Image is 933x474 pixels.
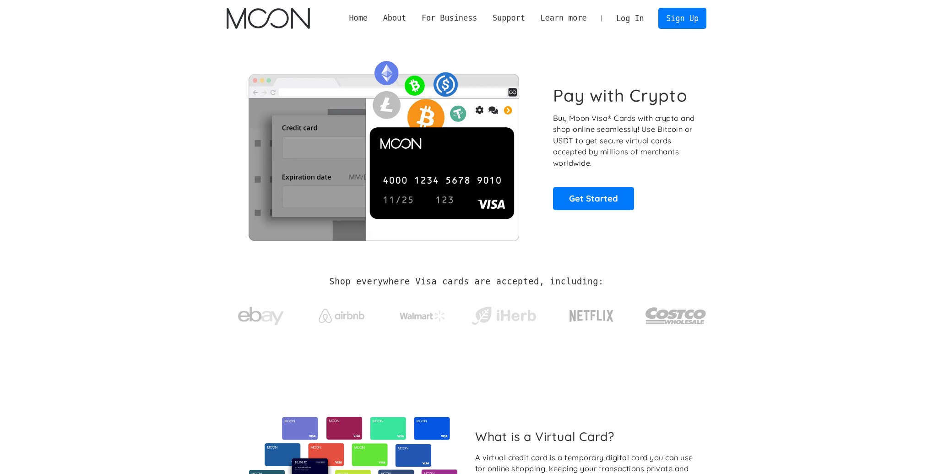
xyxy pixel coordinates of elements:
[470,295,538,332] a: iHerb
[342,12,375,24] a: Home
[493,12,525,24] div: Support
[658,8,706,28] a: Sign Up
[389,301,457,326] a: Walmart
[569,305,614,327] img: Netflix
[553,187,634,210] a: Get Started
[422,12,477,24] div: For Business
[540,12,586,24] div: Learn more
[375,12,414,24] div: About
[227,54,540,240] img: Moon Cards let you spend your crypto anywhere Visa is accepted.
[551,295,633,332] a: Netflix
[533,12,595,24] div: Learn more
[414,12,485,24] div: For Business
[645,299,706,333] img: Costco
[308,300,376,327] a: Airbnb
[608,8,651,28] a: Log In
[553,85,688,106] h1: Pay with Crypto
[227,293,295,335] a: ebay
[383,12,407,24] div: About
[485,12,532,24] div: Support
[329,277,603,287] h2: Shop everywhere Visa cards are accepted, including:
[400,311,445,321] img: Walmart
[227,8,309,29] img: Moon Logo
[227,8,309,29] a: home
[319,309,364,323] img: Airbnb
[238,302,284,331] img: ebay
[553,113,696,169] p: Buy Moon Visa® Cards with crypto and shop online seamlessly! Use Bitcoin or USDT to get secure vi...
[645,289,706,338] a: Costco
[475,429,699,444] h2: What is a Virtual Card?
[470,304,538,328] img: iHerb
